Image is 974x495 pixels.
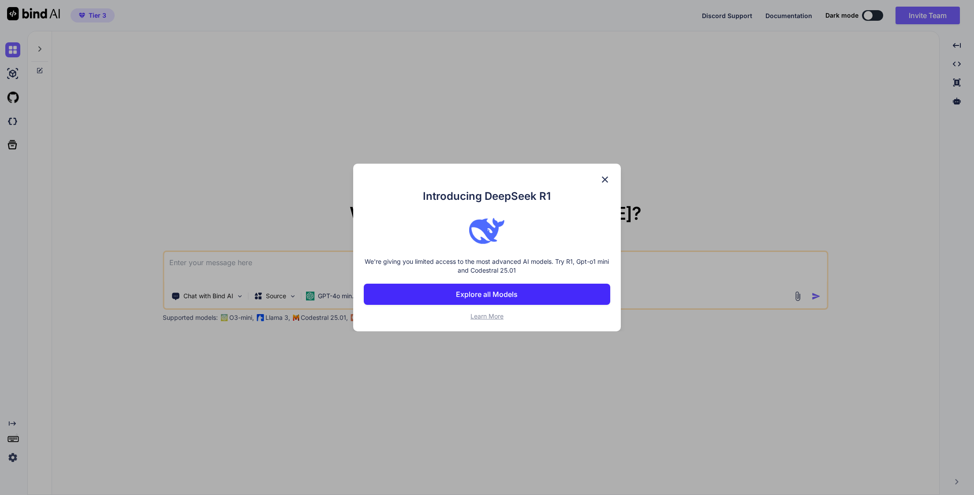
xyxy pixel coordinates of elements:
img: bind logo [469,213,504,248]
p: We're giving you limited access to the most advanced AI models. Try R1, Gpt-o1 mini and Codestral... [364,257,610,275]
p: Explore all Models [456,289,518,300]
button: Explore all Models [364,284,610,305]
h1: Introducing DeepSeek R1 [364,188,610,204]
img: close [600,174,610,185]
span: Learn More [470,312,504,320]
